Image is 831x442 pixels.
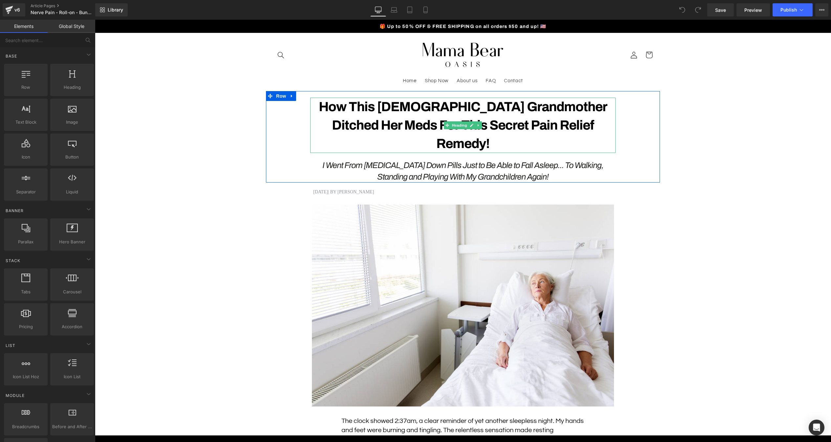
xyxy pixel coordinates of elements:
span: Button [52,154,92,160]
span: Parallax [6,238,46,245]
span: Heading [52,84,92,91]
span: Home [308,58,322,64]
span: Breadcrumbs [6,423,46,430]
span: FAQ [391,58,401,64]
span: Stack [5,258,21,264]
span: Tabs [6,288,46,295]
span: Liquid [52,188,92,195]
span: Nerve Pain - Roll-on - Bundle LP [31,10,94,15]
span: About us [362,58,383,64]
span: Contact [409,58,428,64]
a: FAQ [387,54,405,69]
a: Shop Now [326,54,358,69]
span: Banner [5,208,24,214]
a: About us [358,54,387,69]
a: Tablet [402,3,418,16]
a: Article Pages [31,3,106,9]
span: The clock showed 2:37am, a clear reminder of yet another sleepless night. My hands and feet were ... [247,398,489,423]
a: Contact [405,54,432,69]
a: Global Style [48,20,95,33]
button: Publish [773,3,813,16]
a: Mobile [418,3,433,16]
span: Image [52,119,92,126]
a: New Library [95,3,128,16]
span: Library [108,7,123,13]
span: | BY [PERSON_NAME] [233,170,279,175]
span: Shop Now [330,58,354,64]
span: Save [715,7,726,13]
span: Before and After Images [52,423,92,430]
span: Carousel [52,288,92,295]
span: Separator [6,188,46,195]
a: Desktop [370,3,386,16]
span: Preview [744,7,762,13]
div: Open Intercom Messenger [809,420,824,435]
a: Preview [736,3,770,16]
summary: Search [179,28,194,43]
span: Icon List [52,373,92,380]
img: Mama Bear Oasis [327,22,409,48]
button: Redo [691,3,705,16]
span: Icon List Hoz [6,373,46,380]
strong: How This [DEMOGRAPHIC_DATA] Grandmother Ditched Her Meds For This Secret Pain Relief Remedy! [224,80,512,131]
span: Row [6,84,46,91]
span: Publish [780,7,797,12]
span: Row [180,71,193,81]
button: Undo [676,3,689,16]
span: Base [5,53,18,59]
a: Laptop [386,3,402,16]
span: Accordion [52,323,92,330]
span: Icon [6,154,46,160]
i: I Went From [MEDICAL_DATA] Down Pills Just to Be Able to Fall Asleep... To Walking, Standing and ... [228,141,509,161]
span: Text Block [6,119,46,126]
span: List [5,342,16,349]
a: Expand / Collapse [193,71,201,81]
a: Home [304,54,326,69]
div: v6 [13,6,21,14]
a: Expand / Collapse [380,102,387,110]
span: Pricing [6,323,46,330]
span: Heading [356,102,374,110]
span: [DATE] [218,170,233,175]
a: v6 [3,3,25,16]
button: More [815,3,828,16]
span: Hero Banner [52,238,92,245]
span: Module [5,392,25,399]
